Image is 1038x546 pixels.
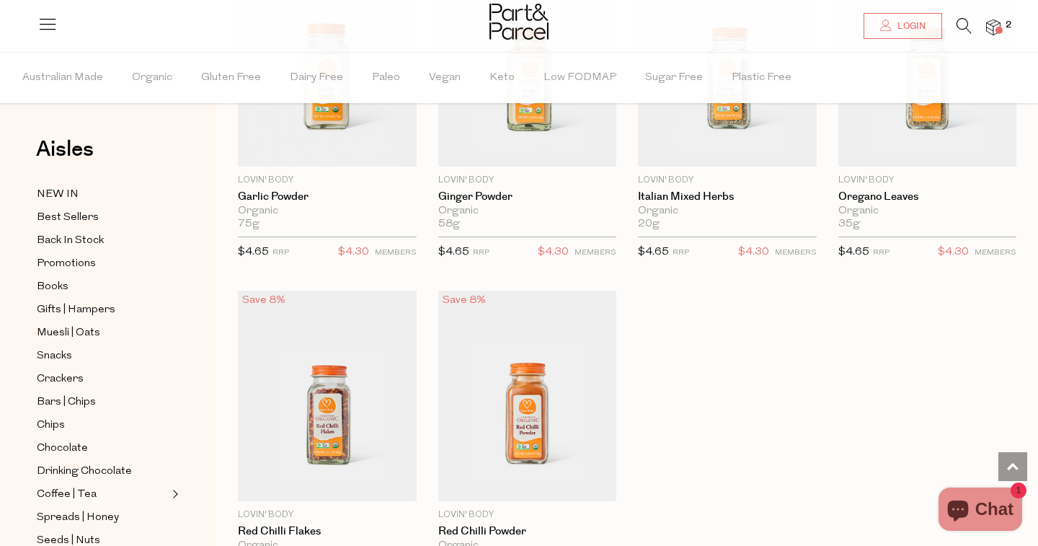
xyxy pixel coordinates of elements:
span: Snacks [37,348,72,365]
a: Red Chilli Flakes [238,525,417,538]
span: Chips [37,417,65,434]
img: Red Chilli Flakes [238,291,417,501]
a: Garlic Powder [238,190,417,203]
p: Lovin' Body [238,508,417,521]
img: Part&Parcel [489,4,549,40]
span: Dairy Free [290,53,343,103]
span: $4.65 [438,247,469,257]
span: 2 [1002,19,1015,32]
span: Sugar Free [645,53,703,103]
span: $4.65 [238,247,269,257]
p: Lovin' Body [238,174,417,187]
span: Organic [132,53,172,103]
span: Chocolate [37,440,88,457]
span: Aisles [36,133,94,165]
small: RRP [473,249,489,257]
small: RRP [673,249,689,257]
small: MEMBERS [375,249,417,257]
span: NEW IN [37,186,79,203]
span: $4.65 [838,247,869,257]
a: Login [864,13,942,39]
small: MEMBERS [775,249,817,257]
div: Organic [838,205,1017,218]
span: 35g [838,218,860,231]
span: 75g [238,218,259,231]
img: Red Chilli Powder [438,291,617,501]
a: Bars | Chips [37,393,168,411]
a: Muesli | Oats [37,324,168,342]
span: Login [894,20,926,32]
a: 2 [986,19,1001,35]
a: Back In Stock [37,232,168,250]
span: Keto [489,53,515,103]
span: Best Sellers [37,209,99,226]
span: Low FODMAP [544,53,616,103]
p: Lovin' Body [438,174,617,187]
a: Italian Mixed Herbs [638,190,817,203]
span: Drinking Chocolate [37,463,132,480]
span: $4.30 [738,243,769,262]
span: Paleo [372,53,400,103]
a: Books [37,278,168,296]
p: Lovin' Body [838,174,1017,187]
a: Crackers [37,370,168,388]
a: Chocolate [37,439,168,457]
button: Expand/Collapse Coffee | Tea [169,485,179,503]
a: Promotions [37,255,168,273]
p: Lovin' Body [438,508,617,521]
p: Lovin' Body [638,174,817,187]
span: Books [37,278,68,296]
div: Save 8% [438,291,490,310]
a: Snacks [37,347,168,365]
span: 20g [638,218,660,231]
span: Plastic Free [732,53,791,103]
span: Vegan [429,53,461,103]
a: Gifts | Hampers [37,301,168,319]
a: Spreads | Honey [37,508,168,527]
span: $4.30 [538,243,569,262]
a: Aisles [36,138,94,175]
a: Best Sellers [37,208,168,226]
span: Crackers [37,371,84,388]
a: NEW IN [37,185,168,203]
a: Ginger Powder [438,190,617,203]
a: Oregano Leaves [838,190,1017,203]
span: Back In Stock [37,232,104,250]
div: Save 8% [238,291,290,310]
a: Coffee | Tea [37,485,168,503]
div: Organic [638,205,817,218]
a: Chips [37,416,168,434]
span: $4.30 [338,243,369,262]
a: Red Chilli Powder [438,525,617,538]
span: Spreads | Honey [37,509,119,527]
small: RRP [873,249,890,257]
div: Organic [238,205,417,218]
span: $4.65 [638,247,669,257]
span: $4.30 [938,243,969,262]
inbox-online-store-chat: Shopify online store chat [934,488,1026,534]
span: Promotions [37,255,96,273]
span: Bars | Chips [37,394,96,411]
span: Gifts | Hampers [37,301,115,319]
small: MEMBERS [975,249,1016,257]
a: Drinking Chocolate [37,462,168,480]
span: Coffee | Tea [37,486,97,503]
span: Muesli | Oats [37,325,100,342]
div: Organic [438,205,617,218]
small: RRP [272,249,289,257]
span: Australian Made [22,53,103,103]
span: 58g [438,218,460,231]
small: MEMBERS [575,249,616,257]
span: Gluten Free [201,53,261,103]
